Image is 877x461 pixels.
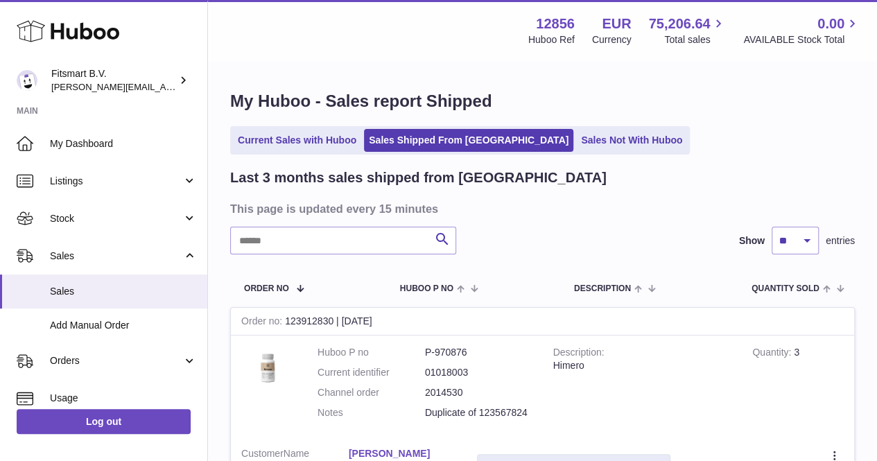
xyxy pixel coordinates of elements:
a: Current Sales with Huboo [233,129,361,152]
strong: EUR [602,15,631,33]
span: My Dashboard [50,137,197,150]
span: [PERSON_NAME][EMAIL_ADDRESS][DOMAIN_NAME] [51,81,278,92]
span: Add Manual Order [50,319,197,332]
a: 75,206.64 Total sales [648,15,726,46]
dd: 2014530 [425,386,532,399]
dt: Channel order [318,386,425,399]
span: Usage [50,392,197,405]
label: Show [739,234,765,247]
span: Sales [50,250,182,263]
span: entries [826,234,855,247]
strong: Order no [241,315,285,330]
span: Stock [50,212,182,225]
div: 123912830 | [DATE] [231,308,854,336]
span: Listings [50,175,182,188]
dt: Huboo P no [318,346,425,359]
img: 128561711358723.png [241,346,297,387]
a: [PERSON_NAME] [349,447,456,460]
span: Customer [241,448,284,459]
span: Quantity Sold [752,284,819,293]
h2: Last 3 months sales shipped from [GEOGRAPHIC_DATA] [230,168,607,187]
div: Huboo Ref [528,33,575,46]
a: Sales Shipped From [GEOGRAPHIC_DATA] [364,129,573,152]
td: 3 [742,336,854,437]
span: Order No [244,284,289,293]
span: Total sales [664,33,726,46]
strong: Description [553,347,605,361]
a: Sales Not With Huboo [576,129,687,152]
a: 0.00 AVAILABLE Stock Total [743,15,860,46]
span: Orders [50,354,182,367]
span: Description [574,284,631,293]
a: Log out [17,409,191,434]
dd: 01018003 [425,366,532,379]
span: 75,206.64 [648,15,710,33]
strong: Quantity [752,347,794,361]
h3: This page is updated every 15 minutes [230,201,851,216]
span: AVAILABLE Stock Total [743,33,860,46]
span: Huboo P no [400,284,453,293]
p: Duplicate of 123567824 [425,406,532,419]
dt: Current identifier [318,366,425,379]
div: Currency [592,33,632,46]
img: jonathan@leaderoo.com [17,70,37,91]
span: 0.00 [817,15,844,33]
strong: 12856 [536,15,575,33]
div: Fitsmart B.V. [51,67,176,94]
dd: P-970876 [425,346,532,359]
dt: Notes [318,406,425,419]
span: Sales [50,285,197,298]
div: Himero [553,359,732,372]
h1: My Huboo - Sales report Shipped [230,90,855,112]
